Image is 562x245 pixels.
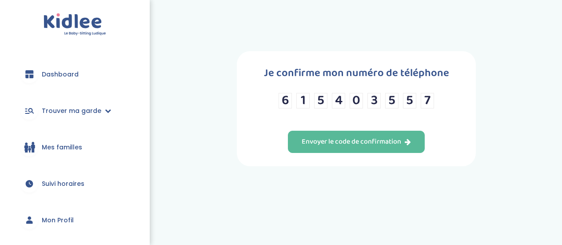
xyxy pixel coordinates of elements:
[264,64,449,82] h1: Je confirme mon numéro de téléphone
[42,106,101,116] span: Trouver ma garde
[13,168,136,200] a: Suivi horaires
[42,179,84,189] span: Suivi horaires
[44,13,106,36] img: logo.svg
[42,216,74,225] span: Mon Profil
[302,137,411,147] div: Envoyer le code de confirmation
[42,143,82,152] span: Mes familles
[13,95,136,127] a: Trouver ma garde
[13,204,136,236] a: Mon Profil
[13,131,136,163] a: Mes familles
[288,131,425,153] button: Envoyer le code de confirmation
[42,70,79,79] span: Dashboard
[13,58,136,90] a: Dashboard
